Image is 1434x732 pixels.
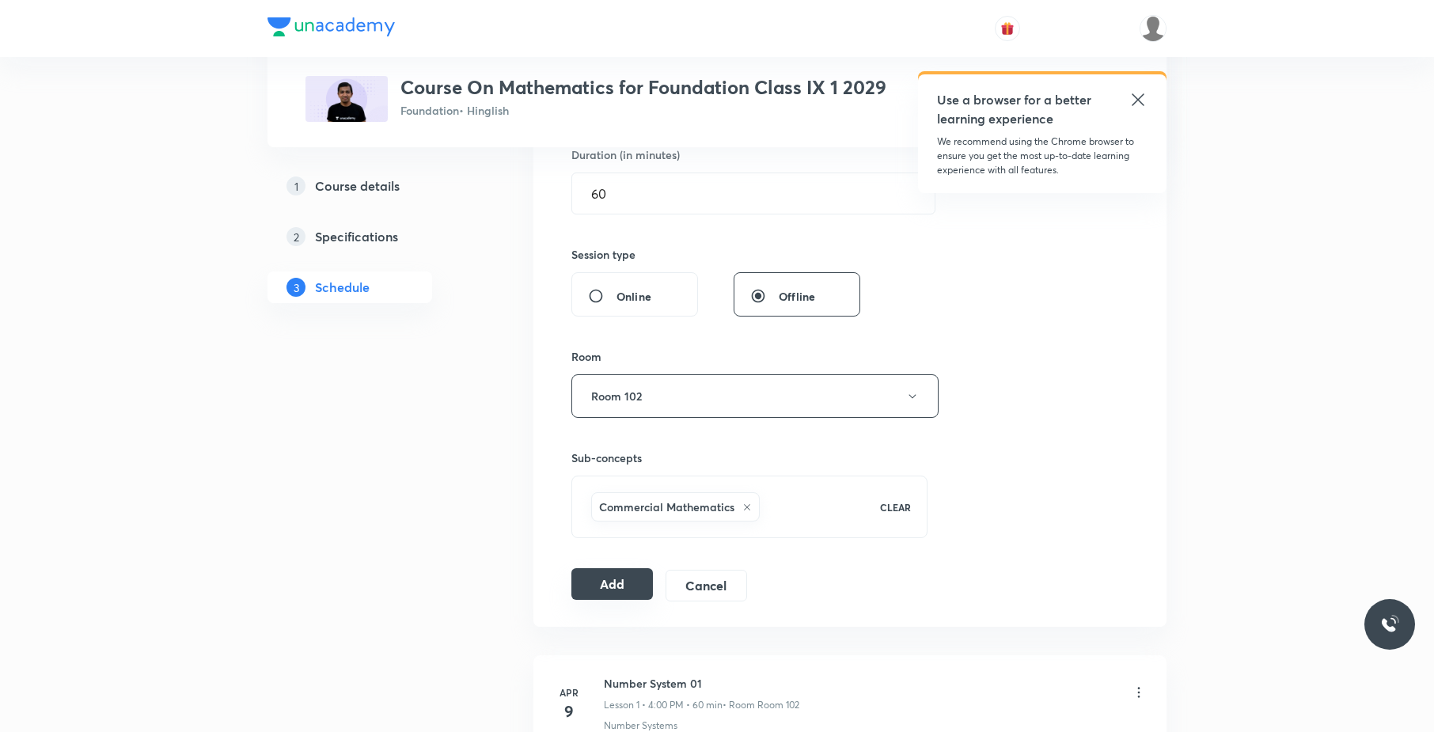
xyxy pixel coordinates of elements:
h4: 9 [553,700,585,723]
h5: Course details [315,176,400,195]
h6: Room [571,348,601,365]
h6: Session type [571,246,635,263]
img: ttu [1380,615,1399,634]
h5: Use a browser for a better learning experience [937,90,1094,128]
a: Company Logo [267,17,395,40]
p: 1 [286,176,305,195]
p: 3 [286,278,305,297]
button: avatar [995,16,1020,41]
h3: Course On Mathematics for Foundation Class IX 1 2029 [400,76,886,99]
img: 2EF67C4F-6F23-4154-B0F7-CDB717D1E8ED_plus.png [305,76,388,122]
p: CLEAR [880,500,911,514]
img: avatar [1000,21,1015,36]
span: Offline [779,288,815,305]
a: 1Course details [267,170,483,202]
h6: Commercial Mathematics [599,499,734,515]
img: aadi Shukla [1140,15,1167,42]
p: 2 [286,227,305,246]
span: Online [616,288,651,305]
a: 2Specifications [267,221,483,252]
p: We recommend using the Chrome browser to ensure you get the most up-to-date learning experience w... [937,135,1148,177]
button: Add [571,568,653,600]
h6: Apr [553,685,585,700]
h5: Schedule [315,278,370,297]
img: Company Logo [267,17,395,36]
p: Foundation • Hinglish [400,102,886,119]
h6: Duration (in minutes) [571,146,680,163]
p: Lesson 1 • 4:00 PM • 60 min [604,698,723,712]
input: 60 [572,173,935,214]
h6: Sub-concepts [571,449,928,466]
button: Room 102 [571,374,939,418]
h6: Number System 01 [604,675,799,692]
button: Cancel [666,570,747,601]
p: • Room Room 102 [723,698,799,712]
h5: Specifications [315,227,398,246]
